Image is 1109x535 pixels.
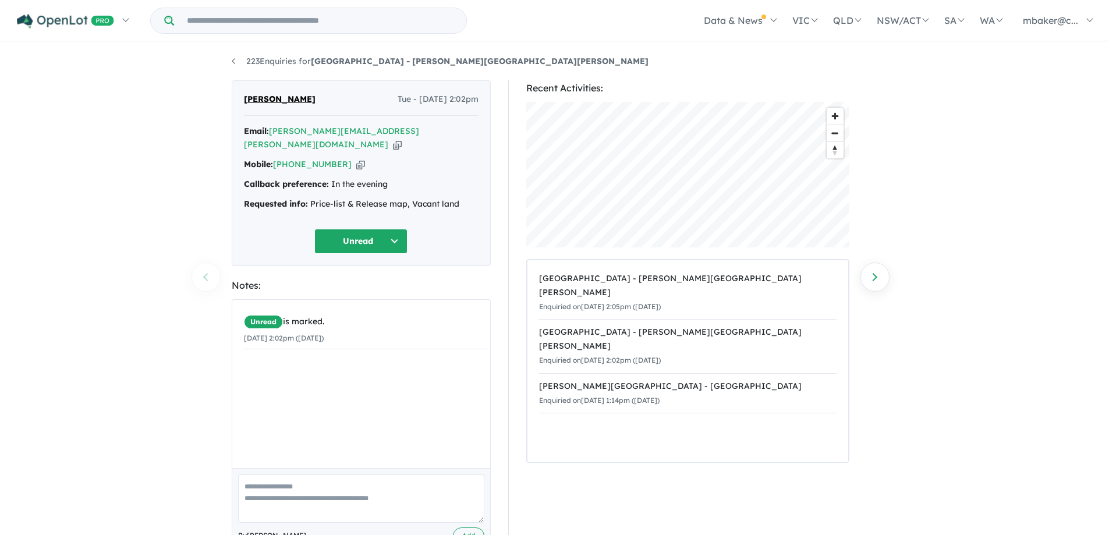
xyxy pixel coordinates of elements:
[244,126,419,150] a: [PERSON_NAME][EMAIL_ADDRESS][PERSON_NAME][DOMAIN_NAME]
[244,334,324,342] small: [DATE] 2:02pm ([DATE])
[539,266,837,320] a: [GEOGRAPHIC_DATA] - [PERSON_NAME][GEOGRAPHIC_DATA][PERSON_NAME]Enquiried on[DATE] 2:05pm ([DATE])
[1023,15,1078,26] span: mbaker@c...
[244,197,479,211] div: Price-list & Release map, Vacant land
[827,125,844,141] button: Zoom out
[539,380,837,394] div: [PERSON_NAME][GEOGRAPHIC_DATA] - [GEOGRAPHIC_DATA]
[539,302,661,311] small: Enquiried on [DATE] 2:05pm ([DATE])
[539,325,837,353] div: [GEOGRAPHIC_DATA] - [PERSON_NAME][GEOGRAPHIC_DATA][PERSON_NAME]
[244,315,283,329] span: Unread
[232,55,878,69] nav: breadcrumb
[17,14,114,29] img: Openlot PRO Logo White
[539,373,837,414] a: [PERSON_NAME][GEOGRAPHIC_DATA] - [GEOGRAPHIC_DATA]Enquiried on[DATE] 1:14pm ([DATE])
[398,93,479,107] span: Tue - [DATE] 2:02pm
[244,178,479,192] div: In the evening
[244,126,269,136] strong: Email:
[244,159,273,169] strong: Mobile:
[393,139,402,151] button: Copy
[356,158,365,171] button: Copy
[539,319,837,373] a: [GEOGRAPHIC_DATA] - [PERSON_NAME][GEOGRAPHIC_DATA][PERSON_NAME]Enquiried on[DATE] 2:02pm ([DATE])
[539,396,660,405] small: Enquiried on [DATE] 1:14pm ([DATE])
[244,179,329,189] strong: Callback preference:
[273,159,352,169] a: [PHONE_NUMBER]
[232,56,649,66] a: 223Enquiries for[GEOGRAPHIC_DATA] - [PERSON_NAME][GEOGRAPHIC_DATA][PERSON_NAME]
[526,80,849,96] div: Recent Activities:
[526,102,849,247] canvas: Map
[244,315,487,329] div: is marked.
[176,8,464,33] input: Try estate name, suburb, builder or developer
[539,272,837,300] div: [GEOGRAPHIC_DATA] - [PERSON_NAME][GEOGRAPHIC_DATA][PERSON_NAME]
[539,356,661,364] small: Enquiried on [DATE] 2:02pm ([DATE])
[827,141,844,158] button: Reset bearing to north
[314,229,408,254] button: Unread
[311,56,649,66] strong: [GEOGRAPHIC_DATA] - [PERSON_NAME][GEOGRAPHIC_DATA][PERSON_NAME]
[244,199,308,209] strong: Requested info:
[827,108,844,125] button: Zoom in
[232,278,491,293] div: Notes:
[244,93,316,107] span: [PERSON_NAME]
[827,142,844,158] span: Reset bearing to north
